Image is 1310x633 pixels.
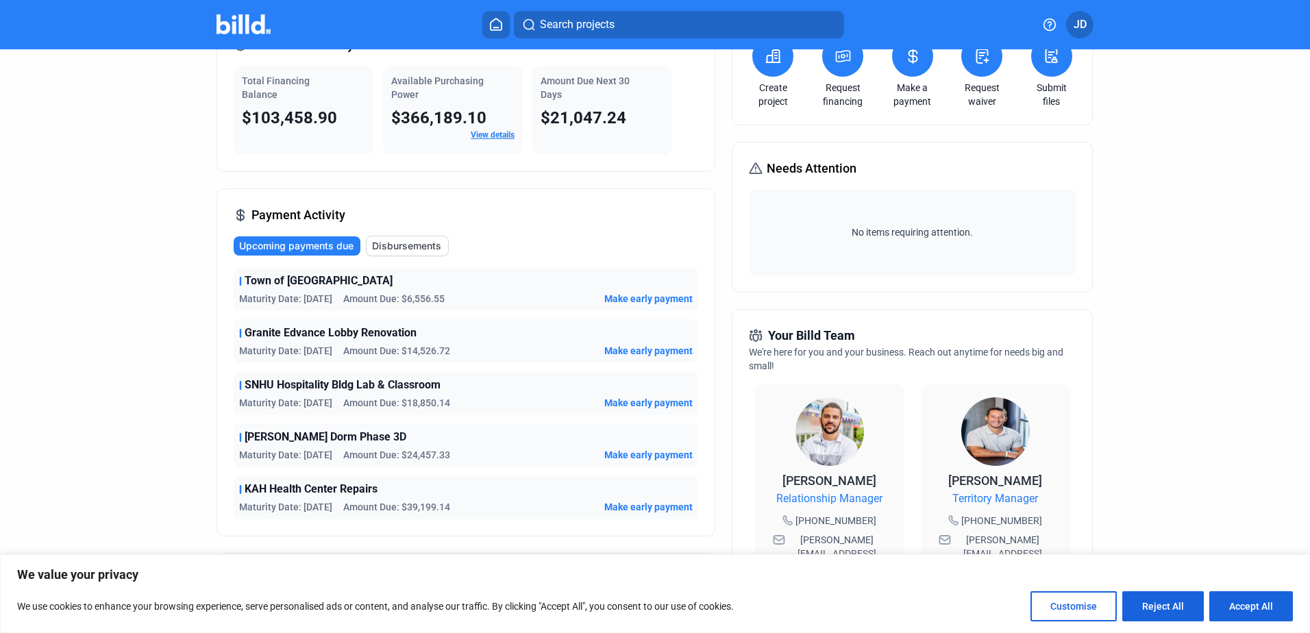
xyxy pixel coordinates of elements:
[604,500,693,514] button: Make early payment
[1028,81,1076,108] a: Submit files
[234,236,360,256] button: Upcoming payments due
[948,473,1042,488] span: [PERSON_NAME]
[1066,11,1093,38] button: JD
[391,108,486,127] span: $366,189.10
[961,514,1042,527] span: [PHONE_NUMBER]
[604,344,693,358] button: Make early payment
[1209,591,1293,621] button: Accept All
[242,108,337,127] span: $103,458.90
[245,273,393,289] span: Town of [GEOGRAPHIC_DATA]
[239,239,354,253] span: Upcoming payments due
[245,481,378,497] span: KAH Health Center Repairs
[239,448,332,462] span: Maturity Date: [DATE]
[782,473,876,488] span: [PERSON_NAME]
[776,491,882,507] span: Relationship Manager
[961,397,1030,466] img: Territory Manager
[767,159,856,178] span: Needs Attention
[245,325,417,341] span: Granite Edvance Lobby Renovation
[768,326,855,345] span: Your Billd Team
[239,292,332,306] span: Maturity Date: [DATE]
[889,81,937,108] a: Make a payment
[372,239,441,253] span: Disbursements
[952,491,1038,507] span: Territory Manager
[343,292,445,306] span: Amount Due: $6,556.55
[343,448,450,462] span: Amount Due: $24,457.33
[958,81,1006,108] a: Request waiver
[239,344,332,358] span: Maturity Date: [DATE]
[749,81,797,108] a: Create project
[1122,591,1204,621] button: Reject All
[604,448,693,462] button: Make early payment
[819,81,867,108] a: Request financing
[541,108,626,127] span: $21,047.24
[954,533,1052,588] span: [PERSON_NAME][EMAIL_ADDRESS][PERSON_NAME][DOMAIN_NAME]
[343,500,450,514] span: Amount Due: $39,199.14
[245,377,441,393] span: SNHU Hospitality Bldg Lab & Classroom
[239,500,332,514] span: Maturity Date: [DATE]
[1074,16,1087,33] span: JD
[541,75,630,100] span: Amount Due Next 30 Days
[471,130,515,140] a: View details
[245,429,406,445] span: [PERSON_NAME] Dorm Phase 3D
[749,347,1063,371] span: We're here for you and your business. Reach out anytime for needs big and small!
[17,598,734,615] p: We use cookies to enhance your browsing experience, serve personalised ads or content, and analys...
[1030,591,1117,621] button: Customise
[754,225,1070,239] span: No items requiring attention.
[217,14,271,34] img: Billd Company Logo
[366,236,449,256] button: Disbursements
[604,396,693,410] button: Make early payment
[343,396,450,410] span: Amount Due: $18,850.14
[343,344,450,358] span: Amount Due: $14,526.72
[242,75,310,100] span: Total Financing Balance
[239,396,332,410] span: Maturity Date: [DATE]
[795,514,876,527] span: [PHONE_NUMBER]
[795,397,864,466] img: Relationship Manager
[540,16,615,33] span: Search projects
[391,75,484,100] span: Available Purchasing Power
[788,533,887,588] span: [PERSON_NAME][EMAIL_ADDRESS][PERSON_NAME][DOMAIN_NAME]
[17,567,1293,583] p: We value your privacy
[251,206,345,225] span: Payment Activity
[514,11,844,38] button: Search projects
[604,292,693,306] button: Make early payment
